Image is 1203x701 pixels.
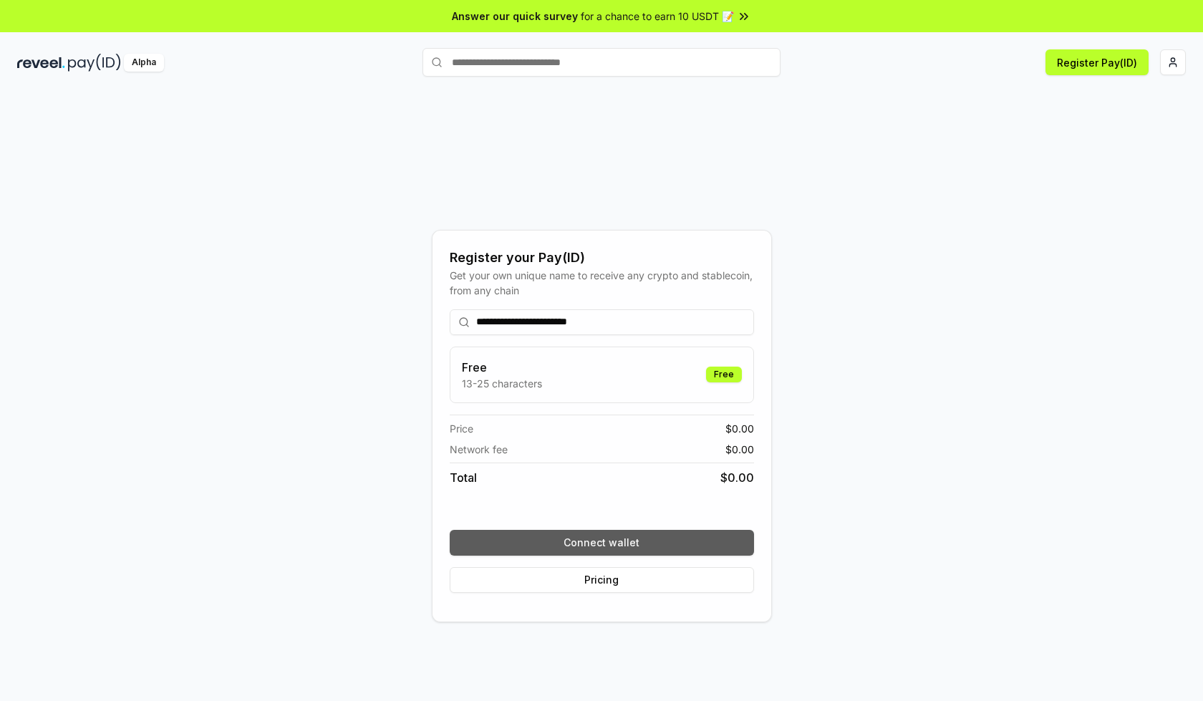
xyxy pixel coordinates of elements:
div: Free [706,367,742,382]
span: for a chance to earn 10 USDT 📝 [581,9,734,24]
span: Answer our quick survey [452,9,578,24]
p: 13-25 characters [462,376,542,391]
div: Alpha [124,54,164,72]
span: Price [450,421,473,436]
span: $ 0.00 [725,421,754,436]
button: Connect wallet [450,530,754,556]
button: Register Pay(ID) [1045,49,1149,75]
span: $ 0.00 [725,442,754,457]
img: reveel_dark [17,54,65,72]
button: Pricing [450,567,754,593]
div: Get your own unique name to receive any crypto and stablecoin, from any chain [450,268,754,298]
img: pay_id [68,54,121,72]
span: Network fee [450,442,508,457]
span: $ 0.00 [720,469,754,486]
span: Total [450,469,477,486]
h3: Free [462,359,542,376]
div: Register your Pay(ID) [450,248,754,268]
